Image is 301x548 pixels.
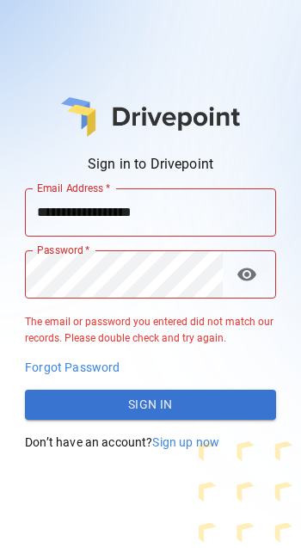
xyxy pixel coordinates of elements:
p: Sign in to Drivepoint [25,154,276,175]
img: main logo [61,97,239,137]
label: Email Address [37,181,110,195]
span: Forgot Password [25,360,120,374]
p: Don’t have an account? [25,434,276,451]
span: The email or password you entered did not match our records. Please double check and try again. [25,316,273,344]
span: Sign up now [152,435,219,449]
button: Sign In [25,390,276,421]
label: Password [37,243,89,257]
span: visibility [236,264,257,285]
